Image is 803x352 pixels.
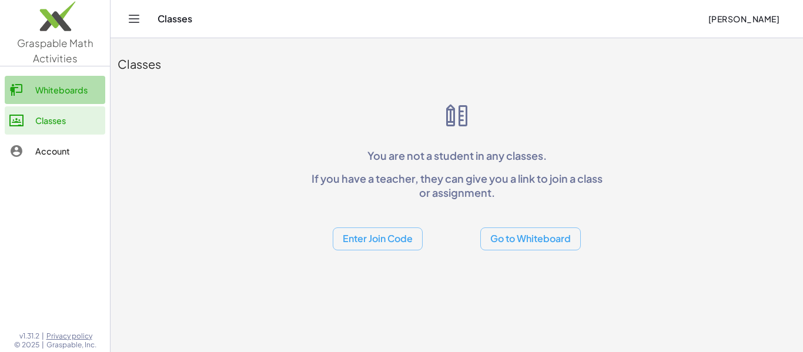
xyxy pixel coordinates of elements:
[42,340,44,350] span: |
[5,137,105,165] a: Account
[14,340,39,350] span: © 2025
[333,227,423,250] button: Enter Join Code
[306,149,607,162] p: You are not a student in any classes.
[5,76,105,104] a: Whiteboards
[35,113,101,128] div: Classes
[118,56,796,72] div: Classes
[19,331,39,341] span: v1.31.2
[42,331,44,341] span: |
[46,331,96,341] a: Privacy policy
[306,172,607,199] p: If you have a teacher, they can give you a link to join a class or assignment.
[5,106,105,135] a: Classes
[17,36,93,65] span: Graspable Math Activities
[46,340,96,350] span: Graspable, Inc.
[125,9,143,28] button: Toggle navigation
[35,83,101,97] div: Whiteboards
[35,144,101,158] div: Account
[480,227,581,250] button: Go to Whiteboard
[698,8,789,29] button: [PERSON_NAME]
[708,14,779,24] span: [PERSON_NAME]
